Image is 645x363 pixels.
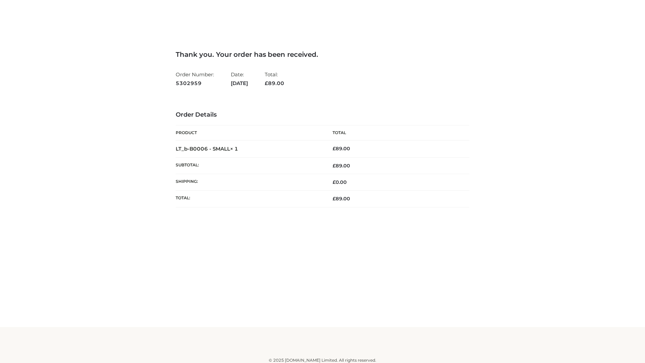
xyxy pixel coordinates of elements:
[176,50,469,58] h3: Thank you. Your order has been received.
[333,146,350,152] bdi: 89.00
[322,125,469,140] th: Total
[176,191,322,207] th: Total:
[231,79,248,88] strong: [DATE]
[333,146,336,152] span: £
[176,146,238,152] strong: LT_b-B0006 - SMALL
[265,80,268,86] span: £
[176,174,322,191] th: Shipping:
[176,125,322,140] th: Product
[176,79,214,88] strong: 5302959
[176,157,322,174] th: Subtotal:
[265,80,284,86] span: 89.00
[333,196,336,202] span: £
[231,69,248,89] li: Date:
[230,146,238,152] strong: × 1
[176,111,469,119] h3: Order Details
[265,69,284,89] li: Total:
[333,196,350,202] span: 89.00
[333,179,347,185] bdi: 0.00
[176,69,214,89] li: Order Number:
[333,163,336,169] span: £
[333,163,350,169] span: 89.00
[333,179,336,185] span: £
